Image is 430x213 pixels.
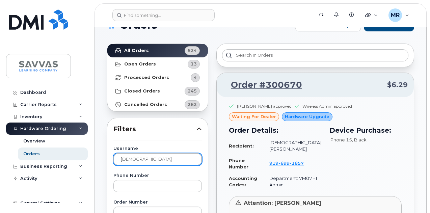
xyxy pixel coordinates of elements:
span: $6.29 [387,80,408,90]
span: Hardware Upgrade [285,113,329,120]
a: Processed Orders4 [107,71,208,84]
span: iPhone 15 [329,137,352,142]
label: Username [113,147,202,151]
span: MR [391,11,400,19]
strong: Open Orders [124,61,156,67]
h3: Order Details: [229,125,321,135]
span: 245 [188,88,197,94]
a: Closed Orders245 [107,84,208,98]
strong: Cancelled Orders [124,102,167,107]
span: 1857 [290,160,304,166]
span: 524 [188,47,197,54]
strong: Processed Orders [124,75,169,80]
span: 4 [194,74,197,81]
td: Department: 7M07 - IT Admin [263,172,321,190]
input: Search in orders [222,49,408,61]
label: Phone Number [113,174,202,178]
span: , Black [352,137,367,142]
iframe: Messenger Launcher [401,184,425,208]
span: 13 [191,61,197,67]
span: waiting for dealer [232,113,276,120]
strong: Phone Number [229,158,248,169]
span: 262 [188,101,197,108]
strong: All Orders [124,48,149,53]
h3: Device Purchase: [329,125,402,135]
a: All Orders524 [107,44,208,57]
a: Order #300670 [223,79,302,91]
input: Find something... [112,9,215,21]
a: Cancelled Orders262 [107,98,208,111]
span: Orders [120,20,157,30]
div: Wireless Admin approved [302,103,352,109]
strong: Recipient: [229,143,254,149]
strong: Closed Orders [124,88,160,94]
div: [PERSON_NAME] approved [237,103,292,109]
div: Quicklinks [360,8,382,22]
div: Magali Ramirez-Sanchez [384,8,414,22]
td: [DEMOGRAPHIC_DATA][PERSON_NAME] [263,137,321,155]
a: Open Orders13 [107,57,208,71]
span: 699 [278,160,290,166]
span: Attention: [PERSON_NAME] [244,200,321,206]
label: Order Number [113,200,202,205]
strong: Accounting Codes: [229,176,257,187]
a: 9196991857 [269,160,312,166]
span: 919 [269,160,304,166]
span: Filters [113,124,196,134]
